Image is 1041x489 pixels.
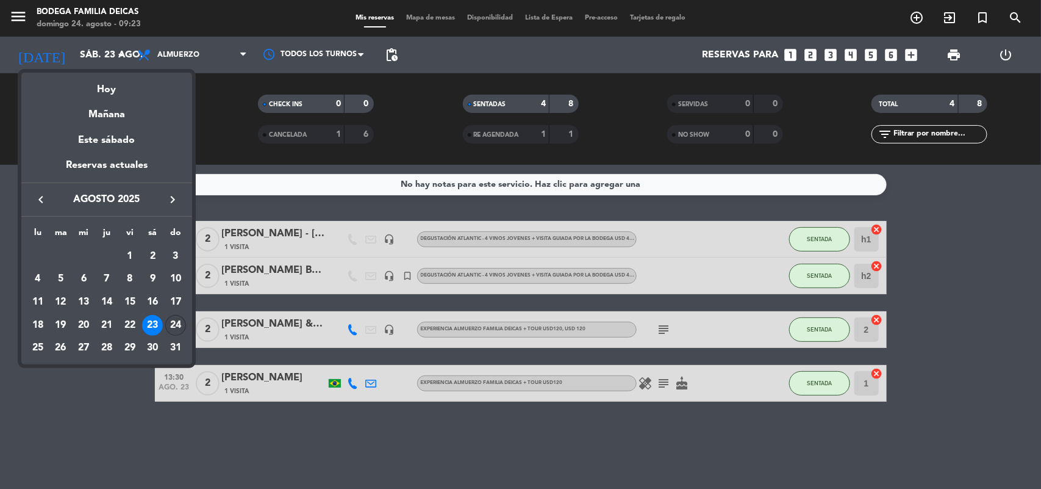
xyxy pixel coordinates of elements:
td: 10 de agosto de 2025 [164,267,187,291]
th: miércoles [72,226,95,245]
div: 17 [165,292,186,313]
td: 28 de agosto de 2025 [95,337,118,360]
div: Mañana [21,98,192,123]
td: 24 de agosto de 2025 [164,314,187,337]
div: 10 [165,269,186,289]
td: 17 de agosto de 2025 [164,291,187,314]
th: sábado [141,226,165,245]
div: 26 [51,338,71,358]
td: 15 de agosto de 2025 [118,291,141,314]
div: Hoy [21,73,192,98]
th: viernes [118,226,141,245]
td: AGO. [26,245,118,268]
div: 9 [142,269,163,289]
td: 29 de agosto de 2025 [118,337,141,360]
div: 19 [51,315,71,336]
td: 2 de agosto de 2025 [141,245,165,268]
div: 30 [142,338,163,358]
div: 28 [96,338,117,358]
td: 11 de agosto de 2025 [26,291,49,314]
th: domingo [164,226,187,245]
div: 18 [27,315,48,336]
div: 22 [120,315,140,336]
div: 1 [120,246,140,267]
td: 4 de agosto de 2025 [26,267,49,291]
div: 4 [27,269,48,289]
th: jueves [95,226,118,245]
div: 3 [165,246,186,267]
button: keyboard_arrow_right [162,192,184,208]
td: 1 de agosto de 2025 [118,245,141,268]
div: 31 [165,338,186,358]
td: 14 de agosto de 2025 [95,291,118,314]
div: 15 [120,292,140,313]
td: 19 de agosto de 2025 [49,314,73,337]
div: 24 [165,315,186,336]
th: martes [49,226,73,245]
div: 25 [27,338,48,358]
td: 30 de agosto de 2025 [141,337,165,360]
td: 26 de agosto de 2025 [49,337,73,360]
div: 21 [96,315,117,336]
td: 8 de agosto de 2025 [118,267,141,291]
td: 5 de agosto de 2025 [49,267,73,291]
div: 2 [142,246,163,267]
div: Reservas actuales [21,158,192,183]
div: 7 [96,269,117,289]
span: agosto 2025 [52,192,162,208]
td: 6 de agosto de 2025 [72,267,95,291]
td: 21 de agosto de 2025 [95,314,118,337]
div: 20 [73,315,94,336]
td: 20 de agosto de 2025 [72,314,95,337]
td: 25 de agosto de 2025 [26,337,49,360]
div: 23 [142,315,163,336]
div: 27 [73,338,94,358]
div: Este sábado [21,123,192,158]
button: keyboard_arrow_left [30,192,52,208]
td: 18 de agosto de 2025 [26,314,49,337]
div: 13 [73,292,94,313]
td: 3 de agosto de 2025 [164,245,187,268]
i: keyboard_arrow_left [34,192,48,207]
div: 14 [96,292,117,313]
i: keyboard_arrow_right [165,192,180,207]
td: 22 de agosto de 2025 [118,314,141,337]
td: 31 de agosto de 2025 [164,337,187,360]
td: 27 de agosto de 2025 [72,337,95,360]
div: 11 [27,292,48,313]
div: 12 [51,292,71,313]
td: 9 de agosto de 2025 [141,267,165,291]
div: 29 [120,338,140,358]
div: 16 [142,292,163,313]
div: 5 [51,269,71,289]
td: 16 de agosto de 2025 [141,291,165,314]
th: lunes [26,226,49,245]
td: 7 de agosto de 2025 [95,267,118,291]
td: 12 de agosto de 2025 [49,291,73,314]
td: 23 de agosto de 2025 [141,314,165,337]
div: 8 [120,269,140,289]
td: 13 de agosto de 2025 [72,291,95,314]
div: 6 [73,269,94,289]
